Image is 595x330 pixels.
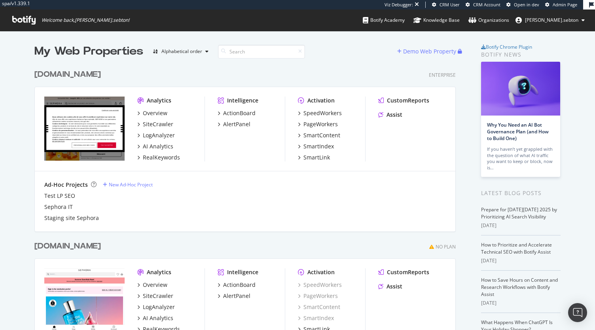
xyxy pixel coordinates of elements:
[298,314,334,322] a: SmartIndex
[413,16,460,24] div: Knowledge Base
[223,292,250,300] div: AlertPanel
[143,314,173,322] div: AI Analytics
[44,203,73,211] a: Sephora IT
[440,2,460,8] span: CRM User
[481,257,561,264] div: [DATE]
[487,121,549,142] a: Why You Need an AI Bot Governance Plan (and How to Build One)
[137,292,173,300] a: SiteCrawler
[218,281,256,289] a: ActionBoard
[143,281,167,289] div: Overview
[378,283,402,290] a: Assist
[545,2,577,8] a: Admin Page
[298,131,340,139] a: SmartContent
[143,120,173,128] div: SiteCrawler
[525,17,578,23] span: anne.sebton
[397,48,458,55] a: Demo Web Property
[298,109,342,117] a: SpeedWorkers
[378,111,402,119] a: Assist
[387,283,402,290] div: Assist
[481,222,561,229] div: [DATE]
[137,109,167,117] a: Overview
[44,181,88,189] div: Ad-Hoc Projects
[227,97,258,104] div: Intelligence
[363,9,405,31] a: Botify Academy
[436,243,456,250] div: No Plan
[34,44,143,59] div: My Web Properties
[481,189,561,197] div: Latest Blog Posts
[303,142,334,150] div: SmartIndex
[223,281,256,289] div: ActionBoard
[303,154,330,161] div: SmartLink
[143,292,173,300] div: SiteCrawler
[298,281,342,289] a: SpeedWorkers
[568,303,587,322] div: Open Intercom Messenger
[298,292,338,300] a: PageWorkers
[303,109,342,117] div: SpeedWorkers
[486,44,532,50] div: Botify Chrome Plugin
[137,142,173,150] a: AI Analytics
[509,14,591,27] button: [PERSON_NAME].sebton
[481,277,558,298] a: How to Save Hours on Content and Research Workflows with Botify Assist
[298,154,330,161] a: SmartLink
[553,2,577,8] span: Admin Page
[34,69,104,80] a: [DOMAIN_NAME]
[44,97,125,161] img: www.sephora.fr
[137,120,173,128] a: SiteCrawler
[147,97,171,104] div: Analytics
[363,16,405,24] div: Botify Academy
[34,69,101,80] div: [DOMAIN_NAME]
[143,154,180,161] div: RealKeywords
[103,181,153,188] a: New Ad-Hoc Project
[218,120,250,128] a: AlertPanel
[143,142,173,150] div: AI Analytics
[298,303,340,311] div: SmartContent
[137,131,175,139] a: LogAnalyzer
[44,192,75,200] a: Test LP SEO
[506,2,539,8] a: Open in dev
[403,47,456,55] div: Demo Web Property
[218,45,305,59] input: Search
[44,214,99,222] a: Staging site Sephora
[481,50,561,59] div: Botify news
[137,314,173,322] a: AI Analytics
[137,303,175,311] a: LogAnalyzer
[473,2,500,8] span: CRM Account
[34,241,104,252] a: [DOMAIN_NAME]
[218,109,256,117] a: ActionBoard
[218,292,250,300] a: AlertPanel
[298,120,338,128] a: PageWorkers
[466,2,500,8] a: CRM Account
[487,146,554,171] div: If you haven’t yet grappled with the question of what AI traffic you want to keep or block, now is…
[397,45,458,58] button: Demo Web Property
[137,154,180,161] a: RealKeywords
[378,268,429,276] a: CustomReports
[298,142,334,150] a: SmartIndex
[143,109,167,117] div: Overview
[413,9,460,31] a: Knowledge Base
[387,111,402,119] div: Assist
[468,9,509,31] a: Organizations
[481,206,557,220] a: Prepare for [DATE][DATE] 2025 by Prioritizing AI Search Visibility
[385,2,413,8] div: Viz Debugger:
[109,181,153,188] div: New Ad-Hoc Project
[34,241,101,252] div: [DOMAIN_NAME]
[387,268,429,276] div: CustomReports
[378,97,429,104] a: CustomReports
[161,49,202,54] div: Alphabetical order
[468,16,509,24] div: Organizations
[137,281,167,289] a: Overview
[42,17,129,23] span: Welcome back, [PERSON_NAME].sebton !
[150,45,212,58] button: Alphabetical order
[147,268,171,276] div: Analytics
[387,97,429,104] div: CustomReports
[227,268,258,276] div: Intelligence
[303,120,338,128] div: PageWorkers
[481,241,552,255] a: How to Prioritize and Accelerate Technical SEO with Botify Assist
[429,72,456,78] div: Enterprise
[143,303,175,311] div: LogAnalyzer
[481,62,560,116] img: Why You Need an AI Bot Governance Plan (and How to Build One)
[481,44,532,50] a: Botify Chrome Plugin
